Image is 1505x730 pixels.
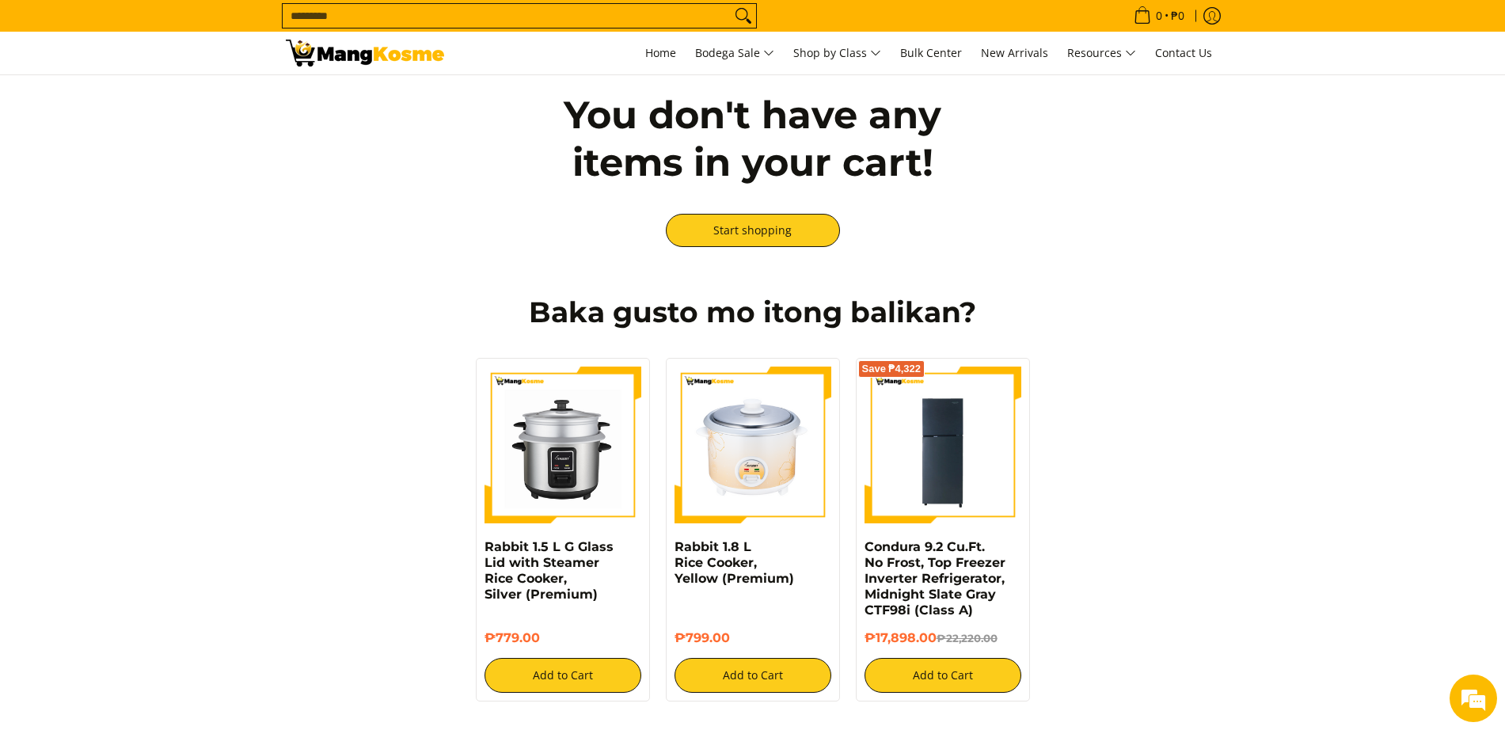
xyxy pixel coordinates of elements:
[460,32,1220,74] nav: Main Menu
[865,630,1021,646] h6: ₱17,898.00
[1067,44,1136,63] span: Resources
[637,32,684,74] a: Home
[645,45,676,60] span: Home
[865,539,1005,618] a: Condura 9.2 Cu.Ft. No Frost, Top Freezer Inverter Refrigerator, Midnight Slate Gray CTF98i (Class A)
[900,45,962,60] span: Bulk Center
[1155,45,1212,60] span: Contact Us
[1169,10,1187,21] span: ₱0
[793,44,881,63] span: Shop by Class
[731,4,756,28] button: Search
[937,632,998,644] del: ₱22,220.00
[973,32,1056,74] a: New Arrivals
[666,214,840,247] a: Start shopping
[675,658,831,693] button: Add to Cart
[485,539,614,602] a: Rabbit 1.5 L G Glass Lid with Steamer Rice Cooker, Silver (Premium)
[523,91,982,186] h2: You don't have any items in your cart!
[865,658,1021,693] button: Add to Cart
[695,44,774,63] span: Bodega Sale
[1147,32,1220,74] a: Contact Us
[865,367,1021,523] img: Condura 9.2 Cu.Ft. No Frost, Top Freezer Inverter Refrigerator, Midnight Slate Gray CTF98i (Class A)
[1059,32,1144,74] a: Resources
[485,367,641,523] img: https://mangkosme.com/products/rabbit-1-5-l-g-glass-lid-with-steamer-rice-cooker-silver-class-a
[485,630,641,646] h6: ₱779.00
[1129,7,1189,25] span: •
[785,32,889,74] a: Shop by Class
[892,32,970,74] a: Bulk Center
[1153,10,1165,21] span: 0
[687,32,782,74] a: Bodega Sale
[862,364,922,374] span: Save ₱4,322
[675,539,794,586] a: Rabbit 1.8 L Rice Cooker, Yellow (Premium)
[675,367,831,523] img: https://mangkosme.com/products/rabbit-1-8-l-rice-cooker-yellow-class-a
[485,658,641,693] button: Add to Cart
[675,630,831,646] h6: ₱799.00
[981,45,1048,60] span: New Arrivals
[286,40,444,67] img: Your Shopping Cart | Mang Kosme
[286,295,1220,330] h2: Baka gusto mo itong balikan?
